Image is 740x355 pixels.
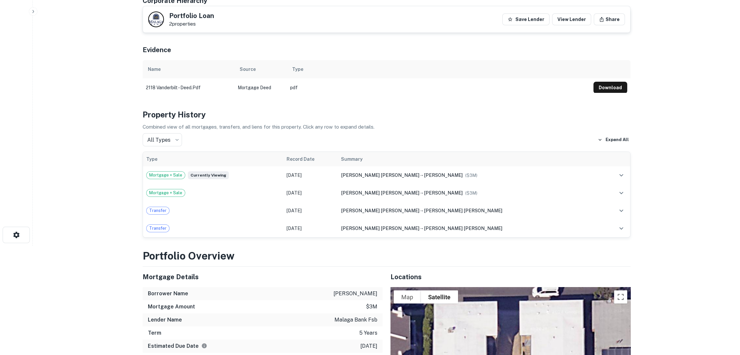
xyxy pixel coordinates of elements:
p: [PERSON_NAME] [333,290,377,298]
p: 5 years [359,329,377,337]
span: [PERSON_NAME] [PERSON_NAME] [424,208,502,213]
button: Share [594,13,625,25]
h5: Evidence [143,45,171,55]
button: Save Lender [502,13,550,25]
div: All Types [143,133,182,146]
p: Combined view of all mortgages, transfers, and liens for this property. Click any row to expand d... [143,123,630,131]
a: View Lender [552,13,591,25]
h4: Property History [143,109,630,120]
th: Record Date [283,152,337,166]
h6: Mortgage Amount [148,303,195,311]
svg: Estimate is based on a standard schedule for this type of loan. [201,343,207,349]
td: Mortgage Deed [234,78,287,97]
h6: Borrower Name [148,290,188,298]
th: Summary [338,152,602,166]
button: Show street map [394,290,421,303]
td: [DATE] [283,166,337,184]
div: Name [148,65,161,73]
span: [PERSON_NAME] [424,190,463,196]
td: [DATE] [283,202,337,219]
iframe: Chat Widget [707,303,740,334]
span: ($ 3M ) [465,173,477,178]
div: Source [240,65,256,73]
span: ($ 3M ) [465,191,477,196]
span: Currently viewing [188,171,229,179]
button: expand row [616,170,627,181]
p: $3m [366,303,377,311]
h5: Locations [390,272,630,282]
div: → [341,225,599,232]
button: Show satellite imagery [421,290,458,303]
td: [DATE] [283,219,337,237]
button: Download [593,82,627,94]
p: 2 properties [169,21,214,27]
button: Expand All [596,135,630,145]
button: expand row [616,187,627,198]
td: [DATE] [283,184,337,202]
h6: Lender Name [148,316,182,324]
span: Mortgage + Sale [147,172,185,178]
div: → [341,189,599,197]
div: → [341,207,599,214]
th: Name [143,60,234,78]
th: Type [143,152,284,166]
h6: Estimated Due Date [148,342,207,350]
button: expand row [616,205,627,216]
span: [PERSON_NAME] [PERSON_NAME] [341,226,419,231]
h3: Portfolio Overview [143,248,630,264]
p: malaga bank fsb [334,316,377,324]
span: [PERSON_NAME] [PERSON_NAME] [341,208,419,213]
h5: Mortgage Details [143,272,383,282]
span: Transfer [147,225,169,232]
span: [PERSON_NAME] [PERSON_NAME] [341,173,419,178]
div: scrollable content [143,60,630,93]
span: Transfer [147,207,169,214]
td: 2118 vanderbilt - deed.pdf [143,78,234,97]
h6: Term [148,329,161,337]
span: [PERSON_NAME] [PERSON_NAME] [424,226,502,231]
button: Toggle fullscreen view [614,290,627,303]
span: [PERSON_NAME] [PERSON_NAME] [341,190,419,196]
div: Type [292,65,303,73]
div: → [341,172,599,179]
h5: Portfolio Loan [169,12,214,19]
td: pdf [287,78,590,97]
span: [PERSON_NAME] [424,173,463,178]
th: Source [234,60,287,78]
button: expand row [616,223,627,234]
p: [DATE] [360,342,377,350]
span: Mortgage + Sale [147,190,185,196]
th: Type [287,60,590,78]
